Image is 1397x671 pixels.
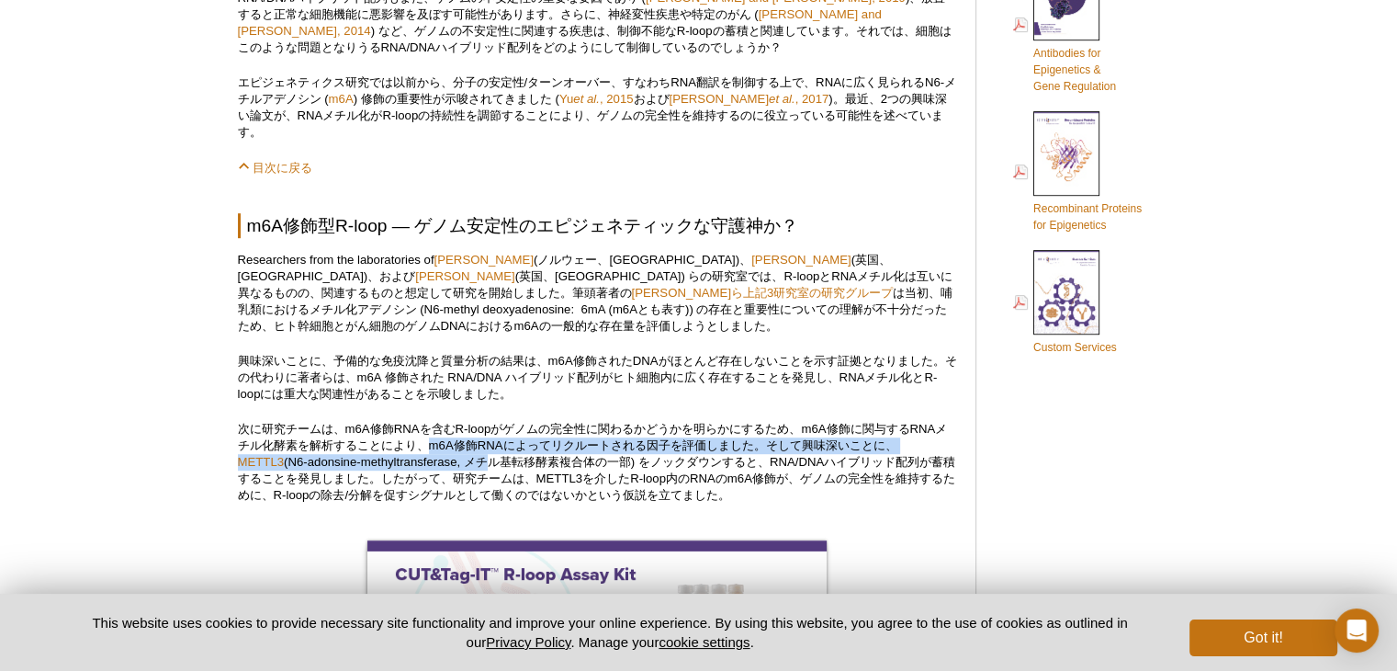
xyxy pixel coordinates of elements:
[1033,47,1116,93] span: Antibodies for Epigenetics & Gene Regulation
[751,253,851,267] a: [PERSON_NAME]
[1033,111,1099,196] img: Rec_prots_140604_cover_web_70x200
[632,286,894,300] a: [PERSON_NAME]ら上記3研究室の研究グループ
[238,252,957,335] p: Researchers from the laboratories of (ノルウェー、[GEOGRAPHIC_DATA])、 (英国、[GEOGRAPHIC_DATA])、および (英国、[G...
[61,613,1160,652] p: This website uses cookies to provide necessary site functionality and improve your online experie...
[434,253,534,267] a: [PERSON_NAME]
[238,213,957,238] h2: m6A修飾型R-loop ― ゲノム安定性のエピジェネティックな守護神か？
[1335,608,1379,653] div: Open Intercom Messenger
[769,92,795,106] em: et al.
[559,92,634,106] a: Yuet al., 2015
[238,421,957,504] p: 次に研究チームは、m6A修飾RNAを含むR-loopがゲノムの完全性に関わるかどうかを明らかにするため、m6A修飾に関与するRNAメチル化酵素を解析することにより、m6A修飾RNAによってリクル...
[329,92,354,106] a: m6A
[238,455,285,469] a: METTL3
[1013,248,1117,358] a: Custom Services
[238,353,957,403] p: 興味深いことに、予備的な免疫沈降と質量分析の結果は、m6A修飾されたDNAがほとんど存在しないことを示す証拠となりました。その代わりに著者らは、m6A 修飾された RNA/DNA ハイブリッド配...
[669,92,828,106] a: [PERSON_NAME]et al., 2017
[238,161,313,175] a: 目次に戻る
[573,92,600,106] em: et al.
[1033,250,1099,335] img: Custom_Services_cover
[486,634,570,650] a: Privacy Policy
[238,7,882,38] a: [PERSON_NAME] and [PERSON_NAME], 2014
[1189,620,1336,656] button: Got it!
[238,74,957,141] p: エピジェネティクス研究では以前から、分子の安定性/ターンオーバー、すなわちRNA翻訳を制御する上で、RNAに広く見られるN6-メチルアデノシン ( ) 修飾の重要性が示唆されてきました ( およ...
[1033,341,1117,354] span: Custom Services
[415,269,514,283] a: [PERSON_NAME]
[659,634,749,650] button: cookie settings
[1013,109,1142,235] a: Recombinant Proteinsfor Epigenetics
[1033,202,1142,232] span: Recombinant Proteins for Epigenetics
